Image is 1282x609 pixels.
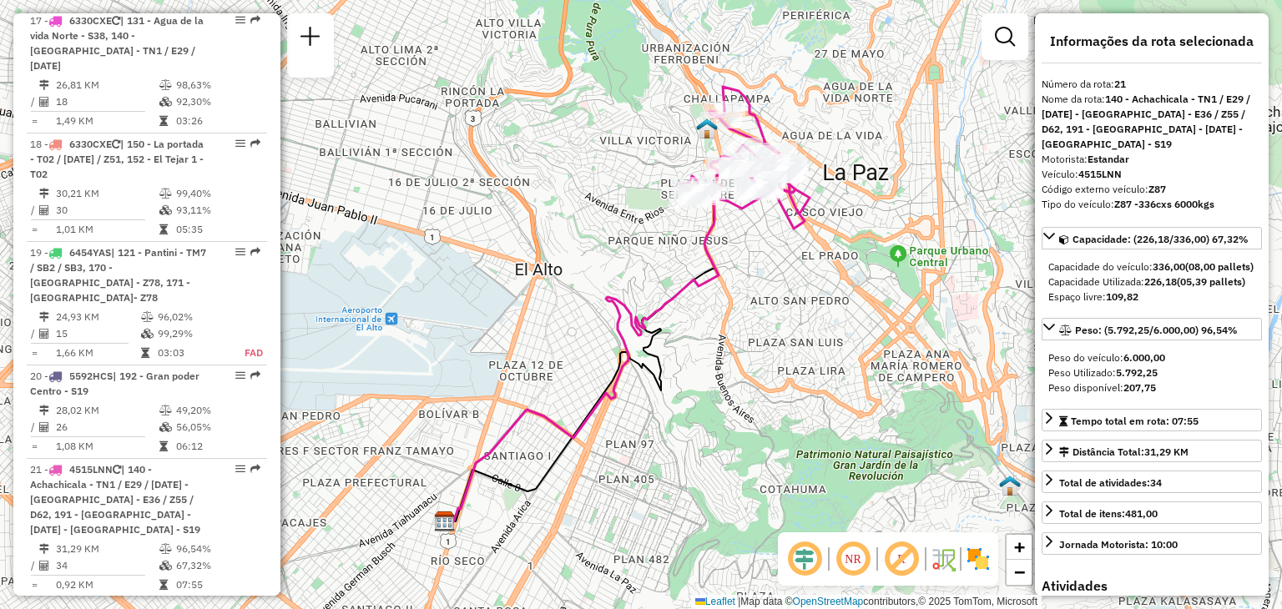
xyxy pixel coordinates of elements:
[250,370,260,380] em: Rota exportada
[175,93,260,110] td: 92,30%
[226,345,264,361] td: FAD
[235,138,245,148] em: Opções
[1048,380,1255,395] div: Peso disponível:
[159,580,168,590] i: Tempo total em rota
[30,202,38,219] td: /
[930,546,956,572] img: Fluxo de ruas
[55,557,159,574] td: 34
[988,20,1022,53] a: Exibir filtros
[1073,233,1249,245] span: Capacidade: (226,18/336,00) 67,32%
[30,557,38,574] td: /
[30,138,204,180] span: 18 -
[696,118,718,139] img: Montes
[175,185,260,202] td: 99,40%
[1125,507,1158,520] strong: 481,00
[1042,33,1262,49] h4: Informações da rota selecionada
[55,345,140,361] td: 1,66 KM
[1042,77,1262,92] div: Número da rota:
[55,325,140,342] td: 15
[55,309,140,325] td: 24,93 KM
[39,97,49,107] i: Total de Atividades
[175,541,260,557] td: 96,54%
[55,576,159,593] td: 0,92 KM
[1042,197,1262,212] div: Tipo do veículo:
[175,557,260,574] td: 67,32%
[1123,351,1165,364] strong: 6.000,00
[833,539,873,579] span: Ocultar NR
[1007,560,1032,585] a: Zoom out
[1042,532,1262,555] a: Jornada Motorista: 10:00
[159,97,172,107] i: % de utilização da cubagem
[434,511,456,532] img: SAZ BO La Paz
[785,539,825,579] span: Ocultar deslocamento
[159,441,168,451] i: Tempo total em rota
[1007,535,1032,560] a: Zoom in
[1048,274,1255,289] div: Capacidade Utilizada:
[235,15,245,25] em: Opções
[1148,183,1166,195] strong: Z87
[55,185,159,202] td: 30,21 KM
[69,246,111,259] span: 6454YAS
[141,348,149,358] i: Tempo total em rota
[159,205,172,215] i: % de utilização da cubagem
[1059,506,1158,521] div: Total de itens:
[1042,227,1262,249] a: Capacidade: (226,18/336,00) 67,32%
[159,189,172,199] i: % de utilização do peso
[1042,253,1262,311] div: Capacidade: (226,18/336,00) 67,32%
[30,14,204,72] span: | 131 - Agua de la vida Norte - S38, 140 - [GEOGRAPHIC_DATA] - TN1 / E29 / [DATE]
[250,247,260,257] em: Rota exportada
[999,475,1021,496] img: UDC - La Paz
[55,541,159,557] td: 31,29 KM
[1042,409,1262,431] a: Tempo total em rota: 07:55
[175,438,260,455] td: 06:12
[159,405,172,415] i: % de utilização do peso
[1177,275,1245,288] strong: (05,39 pallets)
[55,438,159,455] td: 1,08 KM
[1042,440,1262,462] a: Distância Total:31,29 KM
[55,221,159,238] td: 1,01 KM
[30,419,38,435] td: /
[55,402,159,419] td: 28,02 KM
[30,438,38,455] td: =
[30,463,200,536] span: 21 -
[1014,561,1025,582] span: −
[235,247,245,257] em: Opções
[965,546,992,572] img: Exibir/Ocultar setores
[39,544,49,554] i: Distância Total
[175,221,260,238] td: 05:35
[175,419,260,435] td: 56,05%
[1042,93,1250,150] strong: 140 - Achachicala - TN1 / E29 / [DATE] - [GEOGRAPHIC_DATA] - E36 / Z55 / D62, 191 - [GEOGRAPHIC_D...
[157,325,226,342] td: 99,29%
[1059,445,1189,460] div: Distância Total:
[175,576,260,593] td: 07:55
[1048,289,1255,304] div: Espaço livre:
[1042,344,1262,402] div: Peso: (5.792,25/6.000,00) 96,54%
[55,93,159,110] td: 18
[1042,152,1262,167] div: Motorista:
[250,464,260,474] em: Rota exportada
[113,465,121,475] i: Veículo já utilizado nesta sessão
[1078,168,1122,180] strong: 4515LNN
[1059,476,1162,489] span: Total de atividades:
[691,595,1042,609] div: Map data © contributors,© 2025 TomTom, Microsoft
[39,205,49,215] i: Total de Atividades
[30,345,38,361] td: =
[250,138,260,148] em: Rota exportada
[30,576,38,593] td: =
[175,202,260,219] td: 93,11%
[159,116,168,126] i: Tempo total em rota
[1116,366,1158,379] strong: 5.792,25
[55,77,159,93] td: 26,81 KM
[159,422,172,432] i: % de utilização da cubagem
[1071,415,1199,427] span: Tempo total em rota: 07:55
[1042,167,1262,182] div: Veículo:
[235,370,245,380] em: Opções
[30,325,38,342] td: /
[30,138,204,180] span: | 150 - La portada - T02 / [DATE] / Z51, 152 - El Tejar 1 - T02
[30,113,38,129] td: =
[1150,476,1162,489] strong: 34
[112,139,120,149] i: Veículo já utilizado nesta sessão
[69,370,113,382] span: 5592HCS
[1042,471,1262,493] a: Total de atividades:34
[1042,318,1262,340] a: Peso: (5.792,25/6.000,00) 96,54%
